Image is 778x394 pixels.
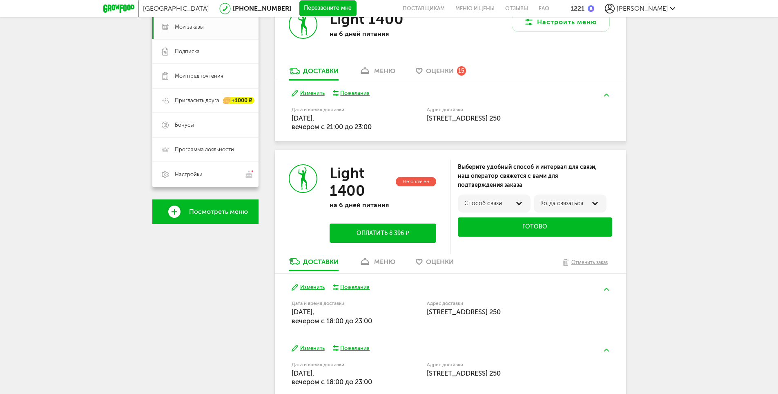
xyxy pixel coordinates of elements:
[427,363,579,367] label: Адрес доставки
[426,67,454,75] span: Оценки
[152,39,259,64] a: Подписка
[458,163,612,190] div: Выберите удобный способ и интервал для связи, наш оператор свяжется с вами для подтверждения заказа
[152,162,259,187] a: Настройки
[175,72,223,80] span: Мои предпочтения
[330,201,436,209] p: на 6 дней питания
[426,258,454,266] span: Оценки
[333,90,370,97] button: Пожелания
[374,258,395,266] div: меню
[374,67,395,75] div: меню
[412,67,470,80] a: Оценки 15
[152,113,259,137] a: Бонусы
[355,67,399,80] a: меню
[604,349,609,351] img: arrow-up-green.5eb5f82.svg
[292,284,325,291] button: Изменить
[333,284,370,291] button: Пожелания
[292,345,325,352] button: Изменить
[175,97,219,104] span: Пригласить друга
[303,258,339,266] div: Доставки
[330,164,394,199] h3: Light 1400
[427,107,579,112] label: Адрес доставки
[427,308,501,316] span: [STREET_ADDRESS] 250
[292,90,325,97] button: Изменить
[512,12,610,32] button: Настроить меню
[143,4,209,12] span: [GEOGRAPHIC_DATA]
[292,363,385,367] label: Дата и время доставки
[285,67,343,80] a: Доставки
[233,4,291,12] a: [PHONE_NUMBER]
[152,64,259,88] a: Мои предпочтения
[175,171,203,178] span: Настройки
[588,5,594,12] img: bonus_b.cdccf46.png
[604,288,609,291] img: arrow-up-green.5eb5f82.svg
[152,15,259,39] a: Мои заказы
[330,224,436,243] button: Оплатить 8 396 ₽
[427,301,579,306] label: Адрес доставки
[175,146,234,153] span: Программа лояльности
[617,4,668,12] span: [PERSON_NAME]
[292,369,372,386] span: [DATE], вечером c 18:00 до 23:00
[152,88,259,113] a: Пригласить друга +1000 ₽
[330,10,403,28] h3: Light 1400
[340,90,370,97] div: Пожелания
[299,0,357,17] button: Перезвоните мне
[330,30,436,38] p: на 6 дней питания
[333,345,370,352] button: Пожелания
[292,114,372,131] span: [DATE], вечером c 21:00 до 23:00
[340,284,370,291] div: Пожелания
[152,199,259,224] a: Посмотреть меню
[303,67,339,75] div: Доставки
[175,48,200,55] span: Подписка
[292,308,372,325] span: [DATE], вечером c 18:00 до 23:00
[355,257,399,270] a: меню
[458,217,612,237] button: Готово
[292,107,385,112] label: Дата и время доставки
[571,4,584,12] div: 1221
[152,137,259,162] a: Программа лояльности
[189,208,248,215] span: Посмотреть меню
[571,258,608,266] div: Отменить заказ
[559,257,612,273] button: Отменить заказ
[292,301,385,306] label: Дата и время доставки
[427,114,501,122] span: [STREET_ADDRESS] 250
[285,257,343,270] a: Доставки
[340,345,370,352] div: Пожелания
[427,369,501,377] span: [STREET_ADDRESS] 250
[412,257,458,270] a: Оценки
[396,177,436,186] div: Не оплачен
[457,66,466,75] div: 15
[175,121,194,129] span: Бонусы
[540,200,600,207] div: Когда связаться
[223,97,254,104] div: +1000 ₽
[175,23,204,31] span: Мои заказы
[604,94,609,96] img: arrow-up-green.5eb5f82.svg
[464,200,524,207] div: Способ связи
